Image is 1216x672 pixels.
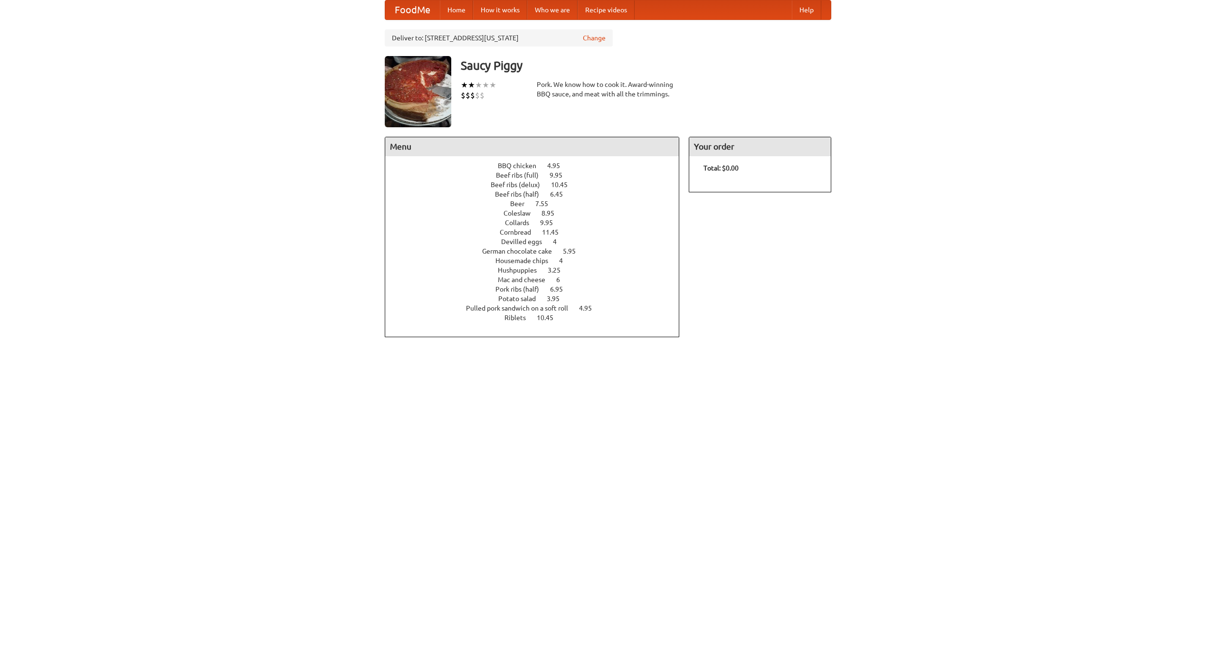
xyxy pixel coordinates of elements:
span: Hushpuppies [498,266,546,274]
span: BBQ chicken [498,162,546,170]
a: Beef ribs (half) 6.45 [495,190,580,198]
span: Beef ribs (full) [496,171,548,179]
li: ★ [475,80,482,90]
span: Beef ribs (delux) [491,181,550,189]
a: Coleslaw 8.95 [503,209,572,217]
li: $ [461,90,465,101]
li: ★ [489,80,496,90]
a: FoodMe [385,0,440,19]
a: Beef ribs (delux) 10.45 [491,181,585,189]
span: 10.45 [537,314,563,322]
h3: Saucy Piggy [461,56,831,75]
a: Housemade chips 4 [495,257,580,265]
span: 6 [556,276,570,284]
span: 10.45 [551,181,577,189]
span: Collards [505,219,539,227]
span: 6.95 [550,285,572,293]
li: $ [475,90,480,101]
span: Coleslaw [503,209,540,217]
a: German chocolate cake 5.95 [482,247,593,255]
b: Total: $0.00 [703,164,739,172]
span: Devilled eggs [501,238,551,246]
span: Mac and cheese [498,276,555,284]
a: Home [440,0,473,19]
span: Beer [510,200,534,208]
div: Deliver to: [STREET_ADDRESS][US_STATE] [385,29,613,47]
li: ★ [482,80,489,90]
h4: Menu [385,137,679,156]
li: $ [465,90,470,101]
span: 4 [559,257,572,265]
li: $ [480,90,484,101]
a: Riblets 10.45 [504,314,571,322]
span: 4.95 [579,304,601,312]
a: How it works [473,0,527,19]
span: 7.55 [535,200,558,208]
a: BBQ chicken 4.95 [498,162,578,170]
img: angular.jpg [385,56,451,127]
a: Potato salad 3.95 [498,295,577,303]
span: Beef ribs (half) [495,190,549,198]
span: 8.95 [541,209,564,217]
a: Help [792,0,821,19]
a: Devilled eggs 4 [501,238,574,246]
span: Riblets [504,314,535,322]
a: Collards 9.95 [505,219,570,227]
a: Mac and cheese 6 [498,276,578,284]
a: Beer 7.55 [510,200,566,208]
span: 4.95 [547,162,570,170]
li: $ [470,90,475,101]
a: Pork ribs (half) 6.95 [495,285,580,293]
a: Recipe videos [578,0,635,19]
span: Potato salad [498,295,545,303]
span: 11.45 [542,228,568,236]
span: Cornbread [500,228,541,236]
span: Housemade chips [495,257,558,265]
a: Who we are [527,0,578,19]
h4: Your order [689,137,831,156]
span: 9.95 [550,171,572,179]
a: Change [583,33,606,43]
span: 5.95 [563,247,585,255]
span: Pulled pork sandwich on a soft roll [466,304,578,312]
span: 3.25 [548,266,570,274]
a: Beef ribs (full) 9.95 [496,171,580,179]
a: Hushpuppies 3.25 [498,266,578,274]
a: Pulled pork sandwich on a soft roll 4.95 [466,304,609,312]
span: 3.95 [547,295,569,303]
span: 9.95 [540,219,562,227]
li: ★ [468,80,475,90]
span: 6.45 [550,190,572,198]
span: German chocolate cake [482,247,561,255]
div: Pork. We know how to cook it. Award-winning BBQ sauce, and meat with all the trimmings. [537,80,679,99]
span: Pork ribs (half) [495,285,549,293]
a: Cornbread 11.45 [500,228,576,236]
span: 4 [553,238,566,246]
li: ★ [461,80,468,90]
